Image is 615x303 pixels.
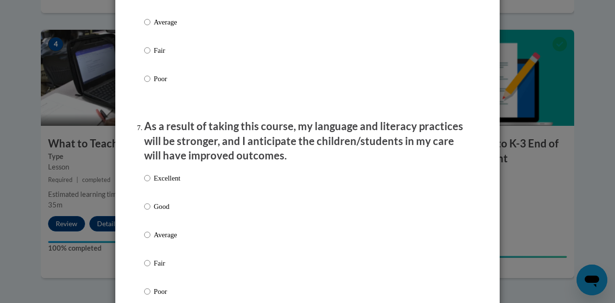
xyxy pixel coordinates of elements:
p: Excellent [154,173,180,183]
input: Good [144,201,150,212]
p: Good [154,201,180,212]
p: Poor [154,286,180,297]
input: Excellent [144,173,150,183]
p: Average [154,230,180,240]
p: Average [154,17,180,27]
input: Poor [144,286,150,297]
p: Poor [154,73,180,84]
p: Fair [154,45,180,56]
input: Fair [144,45,150,56]
input: Poor [144,73,150,84]
input: Fair [144,258,150,268]
p: As a result of taking this course, my language and literacy practices will be stronger, and I ant... [144,119,471,163]
input: Average [144,230,150,240]
input: Average [144,17,150,27]
p: Fair [154,258,180,268]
